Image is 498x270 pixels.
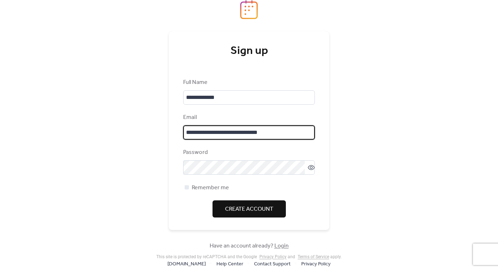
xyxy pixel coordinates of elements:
[216,259,243,268] a: Help Center
[183,44,315,58] div: Sign up
[183,148,313,157] div: Password
[156,254,342,259] div: This site is protected by reCAPTCHA and the Google and apply .
[210,242,289,250] span: Have an account already?
[298,254,329,259] a: Terms of Service
[301,259,331,268] a: Privacy Policy
[167,259,206,268] a: [DOMAIN_NAME]
[274,240,289,251] a: Login
[225,205,273,214] span: Create Account
[183,113,313,122] div: Email
[192,184,229,192] span: Remember me
[183,78,313,87] div: Full Name
[254,259,290,268] a: Contact Support
[213,200,286,217] button: Create Account
[259,254,287,259] a: Privacy Policy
